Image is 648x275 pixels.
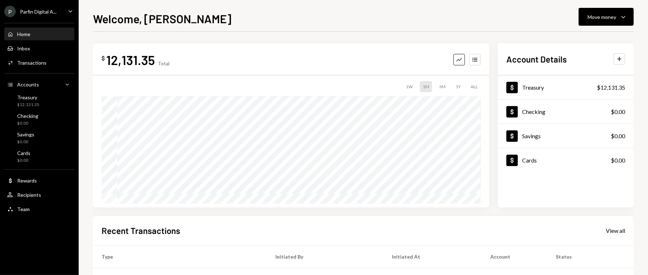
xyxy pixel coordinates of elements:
[17,60,46,66] div: Transactions
[606,226,625,234] a: View all
[17,150,30,156] div: Cards
[102,225,180,236] h2: Recent Transactions
[106,52,155,68] div: 12,131.35
[611,156,625,165] div: $0.00
[506,53,567,65] h2: Account Details
[498,124,634,148] a: Savings$0.00
[17,177,37,184] div: Rewards
[4,6,16,17] div: P
[383,245,482,268] th: Initiated At
[17,139,34,145] div: $0.00
[4,174,74,187] a: Rewards
[498,75,634,99] a: Treasury$12,131.35
[548,245,634,268] th: Status
[4,111,74,128] a: Checking$0.00
[436,81,448,92] div: 3M
[611,107,625,116] div: $0.00
[498,100,634,124] a: Checking$0.00
[4,129,74,146] a: Savings$0.00
[4,148,74,165] a: Cards$0.00
[588,13,616,21] div: Move money
[4,92,74,109] a: Treasury$12,131.35
[4,202,74,215] a: Team
[579,8,634,26] button: Move money
[20,9,57,15] div: Parfin Digital A...
[611,132,625,140] div: $0.00
[4,78,74,91] a: Accounts
[522,157,537,164] div: Cards
[158,60,170,66] div: Total
[17,31,30,37] div: Home
[17,157,30,164] div: $0.00
[17,94,39,100] div: Treasury
[93,245,267,268] th: Type
[102,55,105,62] div: $
[453,81,463,92] div: 1Y
[4,188,74,201] a: Recipients
[93,11,231,26] h1: Welcome, [PERSON_NAME]
[17,120,38,126] div: $0.00
[4,56,74,69] a: Transactions
[17,131,34,137] div: Savings
[17,81,39,87] div: Accounts
[17,192,41,198] div: Recipients
[522,132,541,139] div: Savings
[4,27,74,40] a: Home
[17,45,30,51] div: Inbox
[403,81,416,92] div: 1W
[17,113,38,119] div: Checking
[597,83,625,92] div: $12,131.35
[420,81,432,92] div: 1M
[4,42,74,55] a: Inbox
[468,81,481,92] div: ALL
[522,84,544,91] div: Treasury
[498,148,634,172] a: Cards$0.00
[267,245,383,268] th: Initiated By
[522,108,545,115] div: Checking
[17,206,30,212] div: Team
[482,245,548,268] th: Account
[17,102,39,108] div: $12,131.35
